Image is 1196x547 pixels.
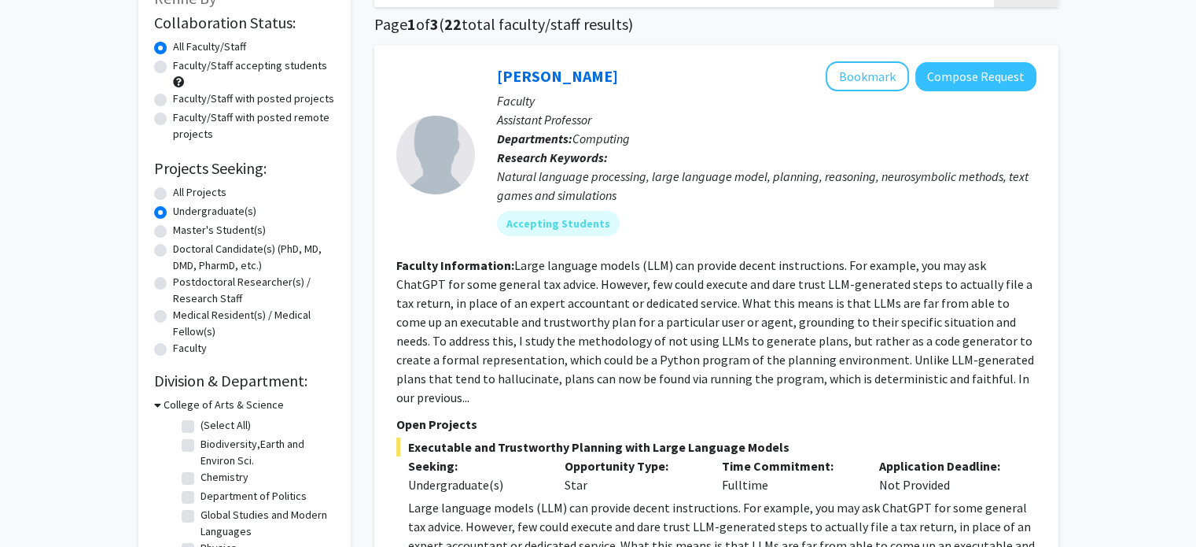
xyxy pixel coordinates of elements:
p: Application Deadline: [879,456,1013,475]
a: [PERSON_NAME] [497,66,618,86]
label: Chemistry [201,469,248,486]
p: Seeking: [408,456,542,475]
b: Research Keywords: [497,150,608,165]
label: All Faculty/Staff [173,39,246,55]
button: Compose Request to Harry Zhang [915,62,1036,91]
label: Doctoral Candidate(s) (PhD, MD, DMD, PharmD, etc.) [173,241,335,274]
span: 1 [407,14,416,34]
h2: Collaboration Status: [154,13,335,32]
div: Star [553,456,710,494]
div: Undergraduate(s) [408,475,542,494]
span: 3 [430,14,439,34]
p: Opportunity Type: [565,456,698,475]
label: Medical Resident(s) / Medical Fellow(s) [173,307,335,340]
div: Natural language processing, large language model, planning, reasoning, neurosymbolic methods, te... [497,167,1036,205]
span: Computing [572,131,630,146]
div: Not Provided [867,456,1025,494]
h3: College of Arts & Science [164,397,284,413]
label: All Projects [173,184,226,201]
h2: Division & Department: [154,371,335,390]
b: Departments: [497,131,572,146]
mat-chip: Accepting Students [497,211,620,236]
p: Assistant Professor [497,110,1036,129]
fg-read-more: Large language models (LLM) can provide decent instructions. For example, you may ask ChatGPT for... [396,257,1034,405]
label: (Select All) [201,417,251,434]
p: Open Projects [396,415,1036,434]
label: Biodiversity,Earth and Environ Sci. [201,436,331,469]
b: Faculty Information: [396,257,514,273]
span: Executable and Trustworthy Planning with Large Language Models [396,438,1036,456]
h2: Projects Seeking: [154,159,335,178]
label: Undergraduate(s) [173,203,256,220]
label: Master's Student(s) [173,222,266,238]
button: Add Harry Zhang to Bookmarks [826,61,909,91]
h1: Page of ( total faculty/staff results) [374,15,1058,34]
label: Global Studies and Modern Languages [201,507,331,540]
label: Department of Politics [201,488,307,504]
p: Time Commitment: [722,456,856,475]
label: Faculty/Staff accepting students [173,57,327,74]
div: Fulltime [710,456,867,494]
iframe: Chat [12,476,67,535]
label: Faculty/Staff with posted projects [173,91,334,107]
span: 22 [444,14,462,34]
label: Faculty [173,340,207,357]
label: Postdoctoral Researcher(s) / Research Staff [173,274,335,307]
label: Faculty/Staff with posted remote projects [173,109,335,142]
p: Faculty [497,91,1036,110]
